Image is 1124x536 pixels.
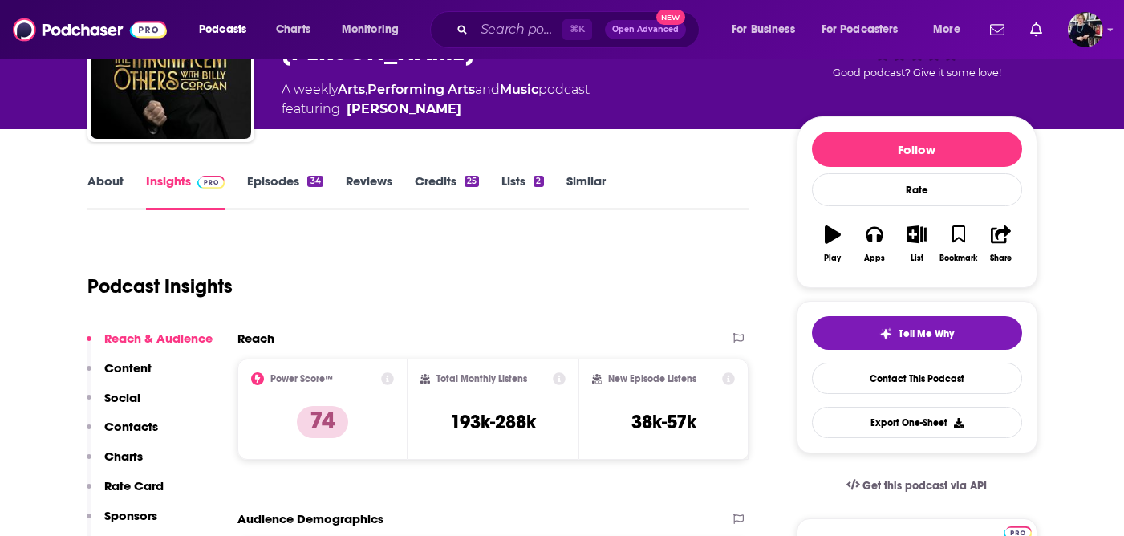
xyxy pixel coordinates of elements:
[247,173,323,210] a: Episodes34
[445,11,715,48] div: Search podcasts, credits, & more...
[1024,16,1049,43] a: Show notifications dropdown
[732,18,795,41] span: For Business
[864,254,885,263] div: Apps
[895,215,937,273] button: List
[282,99,590,119] span: featuring
[566,173,606,210] a: Similar
[282,80,590,119] div: A weekly podcast
[811,17,922,43] button: open menu
[450,410,536,434] h3: 193k-288k
[474,17,562,43] input: Search podcasts, credits, & more...
[938,215,980,273] button: Bookmark
[347,99,461,119] a: Billy Corgan
[833,67,1001,79] span: Good podcast? Give it some love!
[939,254,977,263] div: Bookmark
[338,82,365,97] a: Arts
[87,360,152,390] button: Content
[534,176,543,187] div: 2
[104,449,143,464] p: Charts
[342,18,399,41] span: Monitoring
[367,82,475,97] a: Performing Arts
[436,373,527,384] h2: Total Monthly Listens
[1068,12,1103,47] span: Logged in as ndewey
[197,176,225,189] img: Podchaser Pro
[104,360,152,376] p: Content
[13,14,167,45] img: Podchaser - Follow, Share and Rate Podcasts
[307,176,323,187] div: 34
[104,419,158,434] p: Contacts
[879,327,892,340] img: tell me why sparkle
[984,16,1011,43] a: Show notifications dropdown
[990,254,1012,263] div: Share
[854,215,895,273] button: Apps
[911,254,923,263] div: List
[276,18,310,41] span: Charts
[297,406,348,438] p: 74
[365,82,367,97] span: ,
[812,132,1022,167] button: Follow
[87,390,140,420] button: Social
[834,466,1000,506] a: Get this podcast via API
[266,17,320,43] a: Charts
[237,331,274,346] h2: Reach
[822,18,899,41] span: For Podcasters
[862,479,987,493] span: Get this podcast via API
[104,331,213,346] p: Reach & Audience
[824,254,841,263] div: Play
[980,215,1021,273] button: Share
[87,274,233,298] h1: Podcast Insights
[87,419,158,449] button: Contacts
[500,82,538,97] a: Music
[608,373,696,384] h2: New Episode Listens
[415,173,479,210] a: Credits25
[605,20,686,39] button: Open AdvancedNew
[87,331,213,360] button: Reach & Audience
[87,478,164,508] button: Rate Card
[146,173,225,210] a: InsightsPodchaser Pro
[237,511,383,526] h2: Audience Demographics
[331,17,420,43] button: open menu
[1068,12,1103,47] img: User Profile
[501,173,543,210] a: Lists2
[475,82,500,97] span: and
[612,26,679,34] span: Open Advanced
[87,449,143,478] button: Charts
[812,173,1022,206] div: Rate
[812,407,1022,438] button: Export One-Sheet
[199,18,246,41] span: Podcasts
[346,173,392,210] a: Reviews
[933,18,960,41] span: More
[104,478,164,493] p: Rate Card
[656,10,685,25] span: New
[465,176,479,187] div: 25
[631,410,696,434] h3: 38k-57k
[104,390,140,405] p: Social
[188,17,267,43] button: open menu
[1068,12,1103,47] button: Show profile menu
[812,215,854,273] button: Play
[104,508,157,523] p: Sponsors
[922,17,980,43] button: open menu
[812,363,1022,394] a: Contact This Podcast
[87,173,124,210] a: About
[270,373,333,384] h2: Power Score™
[899,327,954,340] span: Tell Me Why
[720,17,815,43] button: open menu
[562,19,592,40] span: ⌘ K
[812,316,1022,350] button: tell me why sparkleTell Me Why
